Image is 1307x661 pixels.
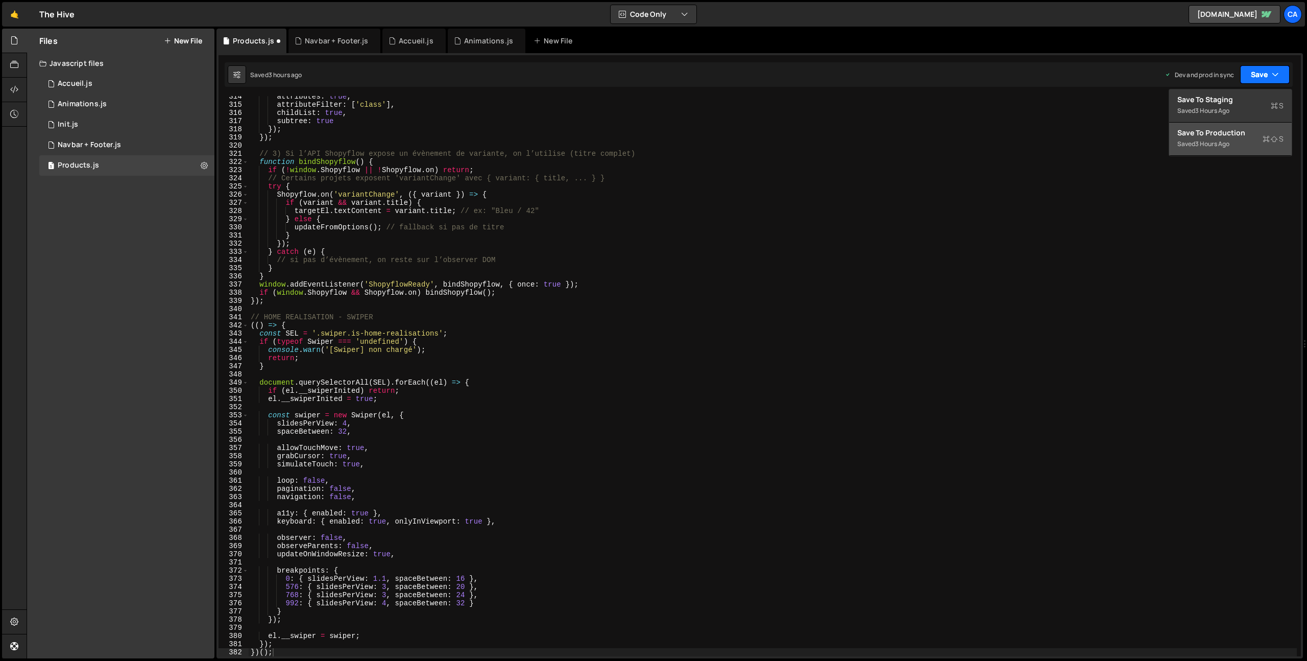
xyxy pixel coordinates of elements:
[219,231,249,240] div: 331
[219,485,249,493] div: 362
[219,117,249,125] div: 317
[219,199,249,207] div: 327
[219,566,249,575] div: 372
[219,550,249,558] div: 370
[219,346,249,354] div: 345
[219,509,249,517] div: 365
[219,477,249,485] div: 361
[250,70,302,79] div: Saved
[534,36,576,46] div: New File
[219,624,249,632] div: 379
[219,280,249,289] div: 337
[219,338,249,346] div: 344
[219,158,249,166] div: 322
[219,321,249,329] div: 342
[1177,95,1284,105] div: Save to Staging
[58,120,78,129] div: Init.js
[1263,134,1284,144] span: S
[219,632,249,640] div: 380
[219,387,249,395] div: 350
[219,223,249,231] div: 330
[1177,138,1284,150] div: Saved
[1271,101,1284,111] span: S
[219,264,249,272] div: 335
[219,599,249,607] div: 376
[1284,5,1302,23] a: Ca
[39,135,214,155] div: 17034/47476.js
[219,329,249,338] div: 343
[39,94,214,114] div: 17034/46849.js
[39,114,214,135] div: 17034/46803.js
[219,542,249,550] div: 369
[219,558,249,566] div: 371
[219,362,249,370] div: 347
[219,289,249,297] div: 338
[219,109,249,117] div: 316
[1195,139,1229,148] div: 3 hours ago
[219,240,249,248] div: 332
[39,8,75,20] div: The Hive
[219,150,249,158] div: 321
[219,101,249,109] div: 315
[219,174,249,182] div: 324
[219,272,249,280] div: 336
[269,70,302,79] div: 3 hours ago
[1169,89,1292,123] button: Save to StagingS Saved3 hours ago
[219,395,249,403] div: 351
[58,140,121,150] div: Navbar + Footer.js
[219,411,249,419] div: 353
[219,428,249,436] div: 355
[219,460,249,468] div: 359
[219,493,249,501] div: 363
[611,5,696,23] button: Code Only
[2,2,27,27] a: 🤙
[219,125,249,133] div: 318
[219,166,249,174] div: 323
[1165,70,1234,79] div: Dev and prod in sync
[1195,106,1229,115] div: 3 hours ago
[219,370,249,379] div: 348
[219,648,249,656] div: 382
[219,419,249,428] div: 354
[219,297,249,305] div: 339
[219,305,249,313] div: 340
[39,74,214,94] div: 17034/46801.js
[464,36,513,46] div: Animations.js
[219,452,249,460] div: 358
[219,133,249,141] div: 319
[219,607,249,616] div: 377
[399,36,433,46] div: Accueil.js
[58,100,107,109] div: Animations.js
[1240,65,1290,84] button: Save
[219,141,249,150] div: 320
[58,161,99,170] div: Products.js
[219,182,249,191] div: 325
[233,36,274,46] div: Products.js
[219,501,249,509] div: 364
[219,248,249,256] div: 333
[27,53,214,74] div: Javascript files
[219,354,249,362] div: 346
[219,92,249,101] div: 314
[1177,105,1284,117] div: Saved
[219,616,249,624] div: 378
[219,534,249,542] div: 368
[48,162,54,171] span: 1
[219,575,249,583] div: 373
[1169,123,1292,156] button: Save to ProductionS Saved3 hours ago
[219,640,249,648] div: 381
[219,468,249,477] div: 360
[219,191,249,199] div: 326
[219,517,249,526] div: 366
[164,37,202,45] button: New File
[1177,128,1284,138] div: Save to Production
[219,526,249,534] div: 367
[219,215,249,223] div: 329
[219,313,249,321] div: 341
[58,79,92,88] div: Accueil.js
[39,35,58,46] h2: Files
[219,403,249,411] div: 352
[219,207,249,215] div: 328
[39,155,214,176] div: 17034/47579.js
